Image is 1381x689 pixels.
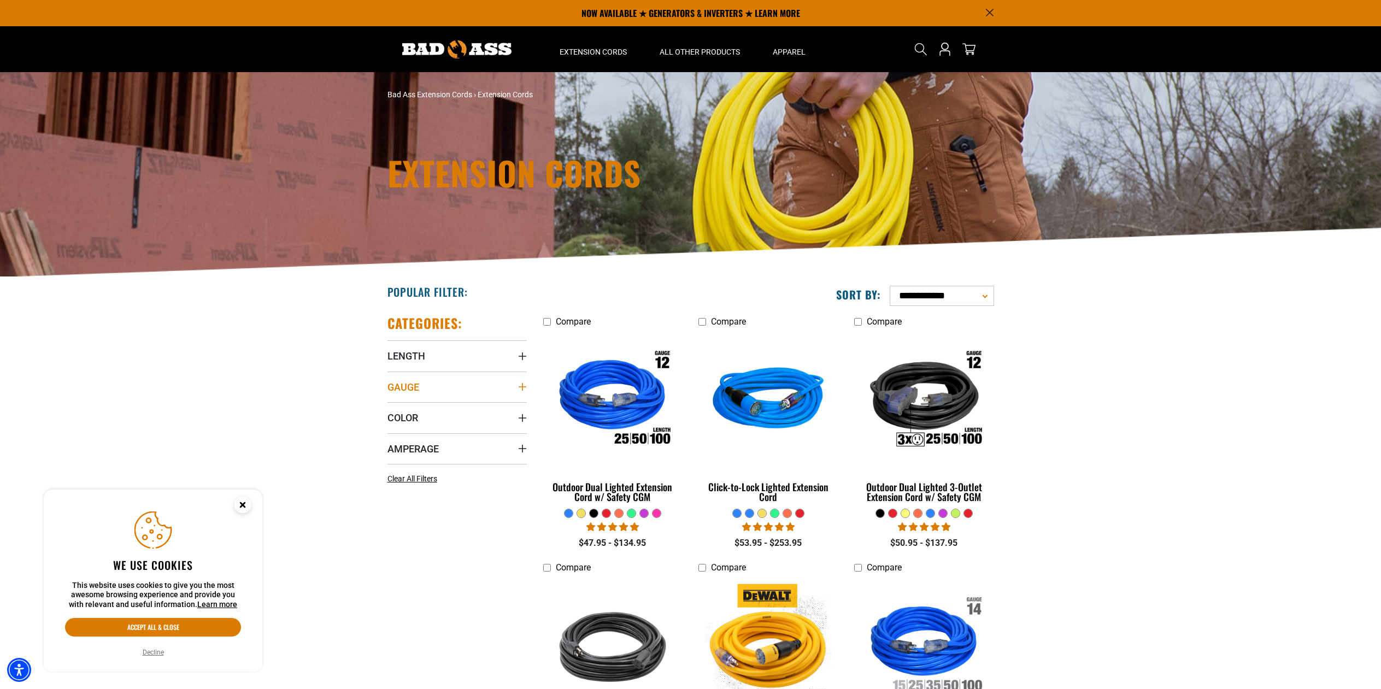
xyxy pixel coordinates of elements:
summary: Color [387,402,527,433]
div: Outdoor Dual Lighted Extension Cord w/ Safety CGM [543,482,683,502]
summary: Amperage [387,433,527,464]
nav: breadcrumbs [387,89,786,101]
label: Sort by: [836,287,881,302]
summary: Extension Cords [543,26,643,72]
img: Outdoor Dual Lighted 3-Outlet Extension Cord w/ Safety CGM [855,338,993,463]
aside: Cookie Consent [44,490,262,672]
span: 4.81 stars [586,522,639,532]
span: Compare [711,316,746,327]
div: Click-to-Lock Lighted Extension Cord [698,482,838,502]
button: Accept all & close [65,618,241,637]
summary: Apparel [756,26,822,72]
span: Compare [556,316,591,327]
img: blue [700,338,837,463]
span: Compare [867,316,902,327]
p: This website uses cookies to give you the most awesome browsing experience and provide you with r... [65,581,241,610]
img: Bad Ass Extension Cords [402,40,512,58]
img: Outdoor Dual Lighted Extension Cord w/ Safety CGM [544,338,681,463]
span: › [474,90,476,99]
span: Length [387,350,425,362]
summary: Search [912,40,930,58]
a: Bad Ass Extension Cords [387,90,472,99]
a: blue Click-to-Lock Lighted Extension Cord [698,332,838,508]
span: All Other Products [660,47,740,57]
span: 4.87 stars [742,522,795,532]
div: $50.95 - $137.95 [854,537,994,550]
span: Gauge [387,381,419,393]
div: Accessibility Menu [7,658,31,682]
span: 4.80 stars [898,522,950,532]
span: Extension Cords [560,47,627,57]
span: Compare [556,562,591,573]
div: $53.95 - $253.95 [698,537,838,550]
summary: All Other Products [643,26,756,72]
h2: Popular Filter: [387,285,468,299]
a: Outdoor Dual Lighted Extension Cord w/ Safety CGM Outdoor Dual Lighted Extension Cord w/ Safety CGM [543,332,683,508]
summary: Gauge [387,372,527,402]
div: Outdoor Dual Lighted 3-Outlet Extension Cord w/ Safety CGM [854,482,994,502]
a: This website uses cookies to give you the most awesome browsing experience and provide you with r... [197,600,237,609]
span: Apparel [773,47,806,57]
summary: Length [387,340,527,371]
span: Color [387,411,418,424]
h1: Extension Cords [387,156,786,189]
button: Decline [139,647,167,658]
h2: We use cookies [65,558,241,572]
span: Compare [711,562,746,573]
span: Amperage [387,443,439,455]
a: Outdoor Dual Lighted 3-Outlet Extension Cord w/ Safety CGM Outdoor Dual Lighted 3-Outlet Extensio... [854,332,994,508]
a: Clear All Filters [387,473,442,485]
div: $47.95 - $134.95 [543,537,683,550]
span: Extension Cords [478,90,533,99]
span: Clear All Filters [387,474,437,483]
h2: Categories: [387,315,463,332]
span: Compare [867,562,902,573]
